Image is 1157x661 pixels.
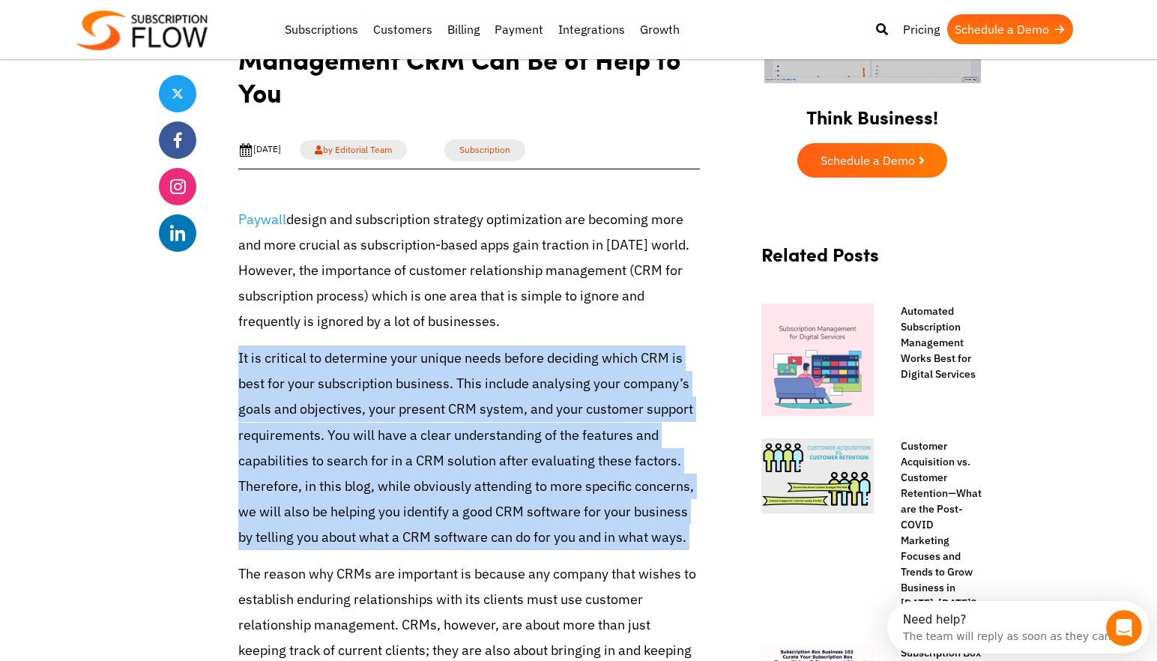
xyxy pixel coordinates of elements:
a: Paywall [238,211,286,228]
div: Open Intercom Messenger [6,6,268,47]
h1: 7 Campaigns in Which a Subscription Management CRM Can Be of Help to You [238,10,700,120]
p: design and subscription strategy optimization are becoming more and more crucial as subscription-... [238,207,700,335]
a: Schedule a Demo [797,143,947,178]
a: Automated Subscription Management Works Best for Digital Services [886,304,983,382]
a: Subscription [444,139,525,161]
span: Schedule a Demo [821,154,915,166]
a: Payment [487,14,551,44]
div: The team will reply as soon as they can [16,25,224,40]
a: Growth [632,14,687,44]
a: by Editorial Team [300,140,407,160]
h2: Related Posts [761,244,983,280]
iframe: Intercom live chat discovery launcher [887,601,1150,654]
a: Integrations [551,14,632,44]
iframe: Intercom live chat [1106,610,1142,646]
img: Digital Services Subscription Management [761,304,874,416]
a: Customer Acquisition vs. Customer Retention—What are the Post-COVID Marketing Focuses and Trends ... [886,438,983,612]
a: Subscriptions [277,14,366,44]
img: Subscriptionflow [76,10,208,50]
a: Pricing [895,14,947,44]
a: Customers [366,14,440,44]
h2: Think Business! [746,88,998,136]
div: [DATE] [238,142,281,157]
a: Billing [440,14,487,44]
a: Schedule a Demo [947,14,1073,44]
div: Need help? [16,13,224,25]
img: Customer Acquisition vs. Customer Retention [761,438,874,513]
p: It is critical to determine your unique needs before deciding which CRM is best for your subscrip... [238,345,700,551]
